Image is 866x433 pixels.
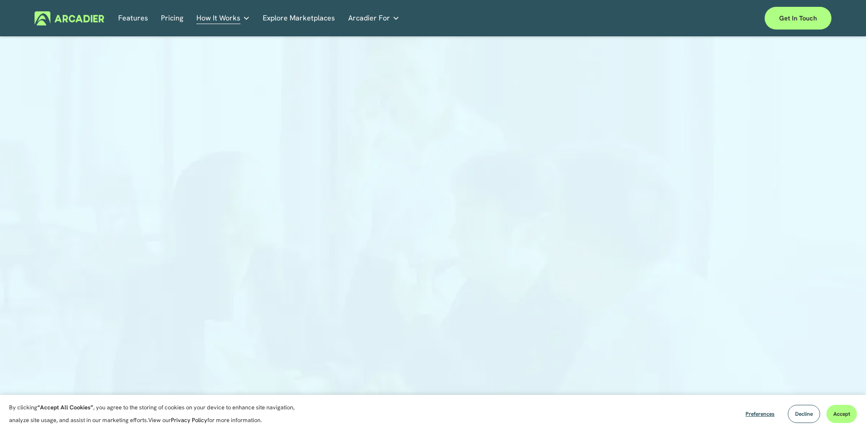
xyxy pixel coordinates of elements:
[161,11,183,25] a: Pricing
[746,410,775,418] span: Preferences
[833,410,850,418] span: Accept
[118,11,148,25] a: Features
[826,405,857,423] button: Accept
[9,401,305,427] p: By clicking , you agree to the storing of cookies on your device to enhance site navigation, anal...
[348,12,390,25] span: Arcadier For
[196,11,250,25] a: folder dropdown
[263,11,335,25] a: Explore Marketplaces
[739,405,781,423] button: Preferences
[37,403,93,411] strong: “Accept All Cookies”
[795,410,813,418] span: Decline
[788,405,820,423] button: Decline
[196,12,240,25] span: How It Works
[171,416,207,424] a: Privacy Policy
[35,11,104,25] img: Arcadier
[348,11,400,25] a: folder dropdown
[765,7,831,30] a: Get in touch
